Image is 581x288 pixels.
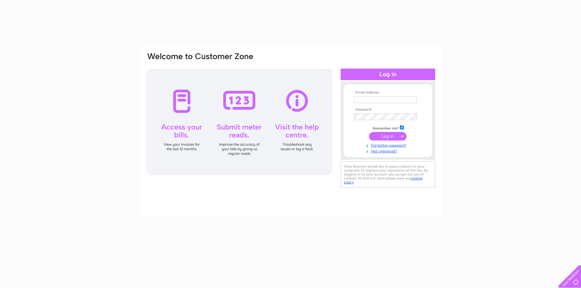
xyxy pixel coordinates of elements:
[353,125,423,131] td: Remember me?
[341,161,435,188] div: Clear Business would like to place cookies on your computer to improve your experience of the sit...
[353,91,423,95] th: Email Address:
[354,148,423,154] a: Not registered?
[353,108,423,112] th: Password:
[354,142,423,148] a: Forgotten password?
[344,176,423,184] a: cookies policy
[369,132,407,140] input: Submit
